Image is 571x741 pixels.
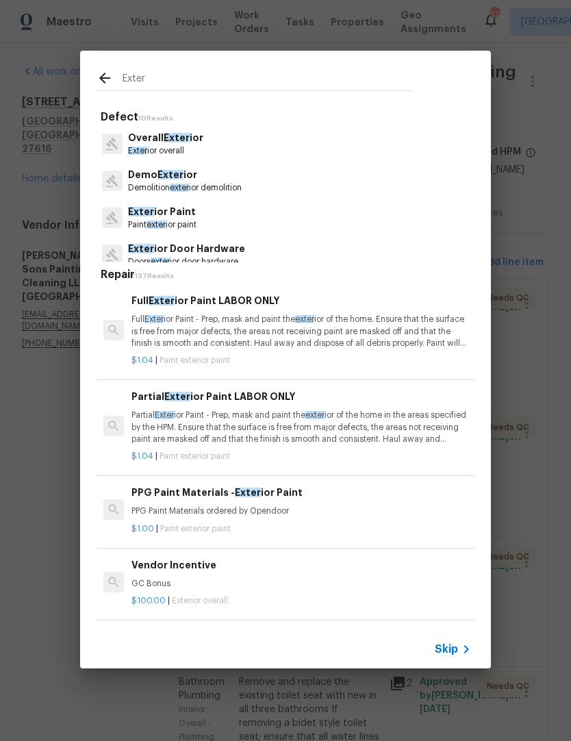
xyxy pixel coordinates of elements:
h5: Repair [101,268,474,282]
p: Doors ior door hardware [128,256,245,268]
span: $1.00 [131,525,154,533]
p: | [131,355,471,366]
span: exter [147,221,166,229]
h5: Defect [101,110,474,125]
span: exter [305,411,325,419]
p: ior overall [128,145,203,157]
span: Exter [149,296,175,305]
span: $1.04 [131,356,153,364]
p: | [131,595,471,607]
span: Exter [235,488,261,497]
p: Demolition ior demolition [128,182,242,194]
p: ior Door Hardware [128,242,245,256]
span: 10 Results [138,115,173,122]
h6: Vendor Incentive [131,557,471,573]
span: $100.00 [131,596,166,605]
span: Exter [128,147,147,155]
p: Full ior Paint - Prep, mask and paint the ior of the home. Ensure that the surface is free from m... [131,314,471,349]
p: Paint ior paint [128,219,196,231]
span: Exter [155,411,174,419]
h6: Partial ior Paint LABOR ONLY [131,389,471,404]
span: 137 Results [135,273,174,279]
span: Exter [128,244,154,253]
span: exter [151,258,170,266]
p: Partial ior Paint - Prep, mask and paint the ior of the home in the areas specified by the HPM. E... [131,410,471,444]
span: Exter [164,133,190,142]
span: Exter [128,207,154,216]
span: exter [170,184,189,192]
p: ior Paint [128,205,196,219]
h6: PPG Paint Materials - ior Paint [131,485,471,500]
span: $1.04 [131,452,153,460]
p: PPG Paint Materials ordered by Opendoor [131,505,471,517]
span: Exter [157,170,183,179]
span: Exter [144,315,164,323]
p: | [131,523,471,535]
p: Demo ior [128,168,242,182]
p: | [131,451,471,462]
input: Search issues or repairs [123,70,413,90]
h6: Full ior Paint LABOR ONLY [131,293,471,308]
span: Skip [435,642,458,656]
span: Exter [164,392,190,401]
p: Overall ior [128,131,203,145]
p: GC Bonus [131,578,471,590]
span: Exterior overall [172,596,228,605]
span: Paint exterior paint [160,452,230,460]
span: Paint exterior paint [160,525,231,533]
span: exter [295,315,314,323]
span: Paint exterior paint [160,356,230,364]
